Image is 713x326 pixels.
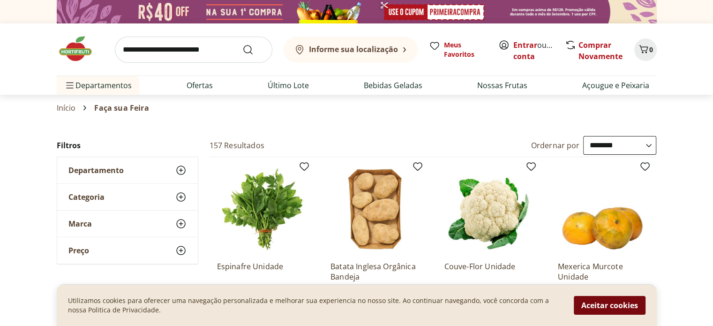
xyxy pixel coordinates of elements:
[64,74,75,97] button: Menu
[57,104,76,112] a: Início
[330,261,420,282] a: Batata Inglesa Orgânica Bandeja
[217,165,306,254] img: Espinafre Unidade
[558,261,647,282] a: Mexerica Murcote Unidade
[477,80,527,91] a: Nossas Frutas
[68,219,92,228] span: Marca
[187,80,213,91] a: Ofertas
[68,246,89,255] span: Preço
[330,165,420,254] img: Batata Inglesa Orgânica Bandeja
[268,80,309,91] a: Último Lote
[57,237,198,264] button: Preço
[68,296,563,315] p: Utilizamos cookies para oferecer uma navegação personalizada e melhorar sua experiencia no nosso ...
[57,136,198,155] h2: Filtros
[574,296,645,315] button: Aceitar cookies
[513,40,565,61] a: Criar conta
[582,80,649,91] a: Açougue e Peixaria
[57,35,104,63] img: Hortifruti
[513,40,537,50] a: Entrar
[513,39,555,62] span: ou
[364,80,422,91] a: Bebidas Geladas
[531,140,580,151] label: Ordernar por
[634,38,657,61] button: Carrinho
[217,261,306,282] a: Espinafre Unidade
[284,37,418,63] button: Informe sua localização
[429,40,487,59] a: Meus Favoritos
[57,184,198,210] button: Categoria
[444,165,533,254] img: Couve-Flor Unidade
[68,166,124,175] span: Departamento
[649,45,653,54] span: 0
[242,44,265,55] button: Submit Search
[558,165,647,254] img: Mexerica Murcote Unidade
[94,104,149,112] span: Faça sua Feira
[578,40,623,61] a: Comprar Novamente
[444,40,487,59] span: Meus Favoritos
[57,157,198,183] button: Departamento
[68,192,105,202] span: Categoria
[444,261,533,282] a: Couve-Flor Unidade
[115,37,272,63] input: search
[210,140,264,151] h2: 157 Resultados
[64,74,132,97] span: Departamentos
[57,211,198,237] button: Marca
[309,44,398,54] b: Informe sua localização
